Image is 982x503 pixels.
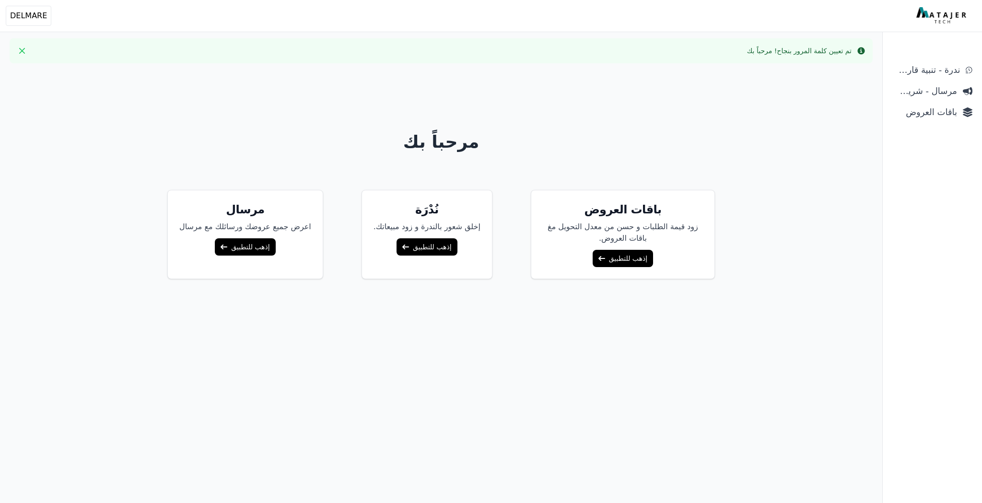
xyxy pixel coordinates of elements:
span: باقات العروض [892,105,957,119]
p: اعرض جميع عروضك ورسائلك مع مرسال [179,221,311,233]
div: تم تعيين كلمة المرور بنجاح! مرحباً بك [747,46,852,56]
button: Close [14,43,30,58]
p: زود قيمة الطلبات و حسن من معدل التحويل مغ باقات العروض. [543,221,703,244]
a: إذهب للتطبيق [593,250,653,267]
span: DELMARE [10,10,47,22]
h5: مرسال [179,202,311,217]
a: إذهب للتطبيق [397,238,457,256]
h1: مرحباً بك [73,132,809,152]
a: إذهب للتطبيق [215,238,275,256]
p: إخلق شعور بالندرة و زود مبيعاتك. [374,221,480,233]
span: ندرة - تنبية قارب علي النفاذ [892,63,960,77]
button: DELMARE [6,6,51,26]
span: مرسال - شريط دعاية [892,84,957,98]
h5: باقات العروض [543,202,703,217]
img: MatajerTech Logo [916,7,969,24]
h5: نُدْرَة [374,202,480,217]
